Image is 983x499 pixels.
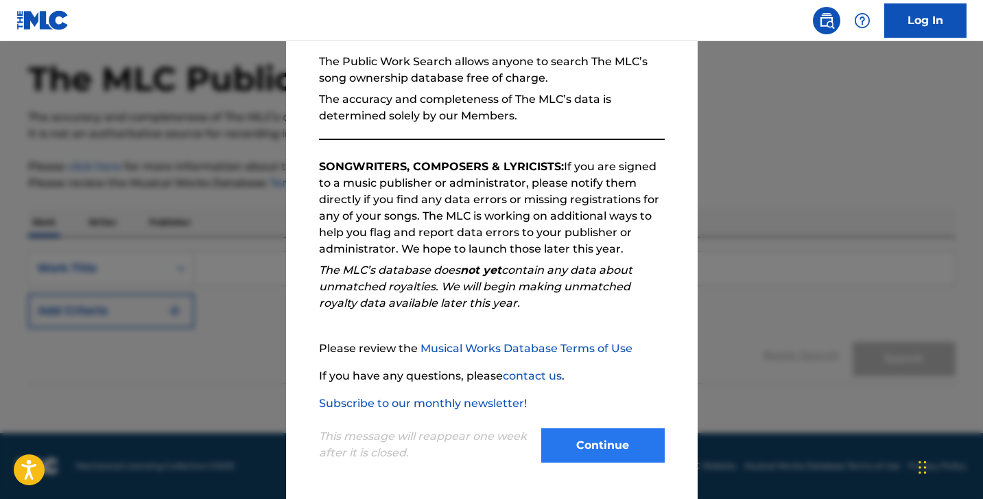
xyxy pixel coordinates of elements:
iframe: Chat Widget [914,433,983,499]
a: Public Search [813,7,840,34]
p: Please review the [319,340,665,357]
strong: not yet [460,264,501,277]
button: Continue [541,428,665,463]
div: Help [849,7,876,34]
div: Drag [919,447,927,488]
a: Subscribe to our monthly newsletter! [319,397,527,410]
img: search [818,12,835,29]
a: Musical Works Database Terms of Use [421,342,632,355]
img: help [854,12,871,29]
p: The accuracy and completeness of The MLC’s data is determined solely by our Members. [319,91,665,124]
em: The MLC’s database does contain any data about unmatched royalties. We will begin making unmatche... [319,264,632,310]
strong: SONGWRITERS, COMPOSERS & LYRICISTS: [319,160,564,173]
img: MLC Logo [16,10,69,30]
a: Log In [884,3,967,38]
p: If you are signed to a music publisher or administrator, please notify them directly if you find ... [319,159,665,257]
p: The Public Work Search allows anyone to search The MLC’s song ownership database free of charge. [319,54,665,86]
p: If you have any questions, please . [319,368,665,384]
a: contact us [503,369,562,382]
p: This message will reappear one week after it is closed. [319,428,533,461]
